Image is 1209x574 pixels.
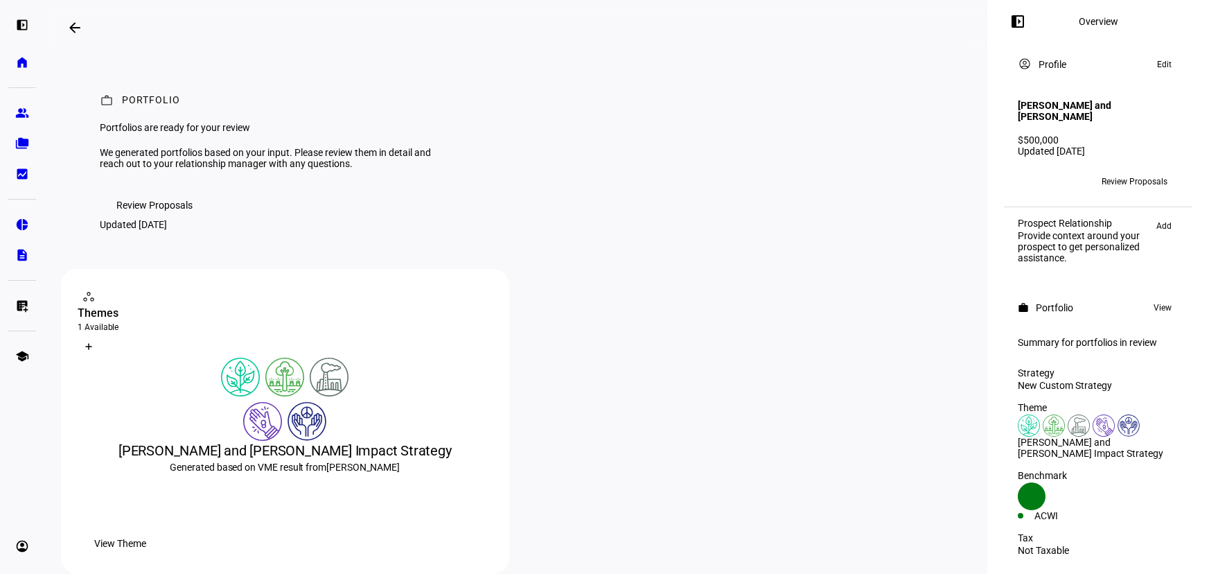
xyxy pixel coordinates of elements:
div: Portfolio [122,94,180,108]
a: home [8,49,36,76]
eth-mat-symbol: bid_landscape [15,167,29,181]
eth-mat-symbol: description [15,248,29,262]
div: 1 Available [78,322,493,333]
eth-panel-overview-card-header: Portfolio [1018,299,1179,316]
span: Review Proposals [116,191,193,219]
a: bid_landscape [8,160,36,188]
eth-mat-symbol: group [15,106,29,120]
mat-icon: arrow_backwards [67,19,83,36]
span: [PERSON_NAME] [326,462,400,473]
h4: [PERSON_NAME] and [PERSON_NAME] [1018,100,1179,122]
div: Benchmark [1018,470,1179,481]
div: Updated [DATE] [100,219,167,230]
mat-icon: left_panel_open [1009,13,1026,30]
img: pollution.colored.svg [1068,415,1090,437]
a: folder_copy [8,130,36,157]
div: ACWI [1034,510,1098,521]
div: New Custom Strategy [1018,380,1179,391]
img: humanRights.colored.svg [1118,415,1140,437]
a: pie_chart [8,211,36,238]
mat-icon: workspaces [82,290,96,304]
div: Portfolios are ready for your review [100,122,441,133]
img: poverty.colored.svg [243,402,282,441]
button: View [1147,299,1179,316]
div: Profile [1039,59,1066,70]
button: Edit [1150,56,1179,73]
span: View Theme [94,530,146,557]
mat-icon: account_circle [1018,57,1032,71]
span: Add [1156,218,1172,234]
span: Edit [1157,56,1172,73]
img: climateChange.colored.svg [1018,415,1040,437]
a: description [8,241,36,269]
eth-mat-symbol: home [15,55,29,69]
img: pollution.colored.svg [310,358,348,397]
span: BB [1023,177,1034,186]
img: deforestation.colored.svg [1043,415,1065,437]
div: [PERSON_NAME] and [PERSON_NAME] Impact Strategy [78,441,493,460]
button: View Theme [78,530,163,557]
eth-panel-overview-card-header: Profile [1018,56,1179,73]
eth-mat-symbol: school [15,349,29,363]
eth-mat-symbol: list_alt_add [15,299,29,313]
img: humanRights.colored.svg [288,402,326,441]
div: Portfolio [1036,302,1073,313]
div: Overview [1079,16,1118,27]
div: Theme [1018,402,1179,413]
div: Generated based on VME result from [78,460,493,474]
div: Prospect Relationship [1018,218,1149,229]
div: Updated [DATE] [1018,146,1179,157]
button: Review Proposals [1091,171,1179,193]
button: Add [1149,218,1179,234]
div: Not Taxable [1018,545,1179,556]
div: $500,000 [1018,134,1179,146]
eth-mat-symbol: pie_chart [15,218,29,232]
div: Provide context around your prospect to get personalized assistance. [1018,230,1149,263]
img: poverty.colored.svg [1093,415,1115,437]
img: climateChange.colored.svg [221,358,260,397]
div: Summary for portfolios in review [1018,337,1179,348]
mat-icon: work [100,94,114,107]
a: group [8,99,36,127]
div: [PERSON_NAME] and [PERSON_NAME] Impact Strategy [1018,437,1179,459]
eth-mat-symbol: folder_copy [15,137,29,150]
span: Review Proposals [1102,171,1167,193]
mat-icon: work [1018,302,1029,313]
div: We generated portfolios based on your input. Please review them in detail and reach out to your r... [100,147,441,169]
div: Themes [78,305,493,322]
div: Tax [1018,532,1179,543]
button: Review Proposals [100,191,209,219]
eth-mat-symbol: account_circle [15,539,29,553]
span: View [1154,299,1172,316]
img: deforestation.colored.svg [265,358,304,397]
div: Strategy [1018,367,1179,379]
eth-mat-symbol: left_panel_open [15,18,29,32]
